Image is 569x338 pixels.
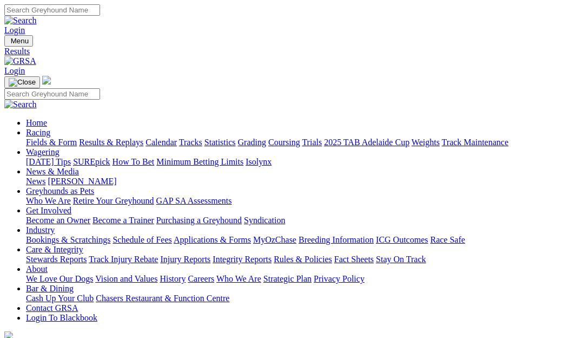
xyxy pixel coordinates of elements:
[4,56,36,66] img: GRSA
[26,284,74,293] a: Bar & Dining
[4,4,100,16] input: Search
[238,138,266,147] a: Grading
[156,157,243,166] a: Minimum Betting Limits
[204,138,236,147] a: Statistics
[26,274,565,284] div: About
[145,138,177,147] a: Calendar
[253,235,296,244] a: MyOzChase
[26,157,71,166] a: [DATE] Tips
[376,255,426,264] a: Stay On Track
[113,157,155,166] a: How To Bet
[302,138,322,147] a: Trials
[73,196,154,205] a: Retire Your Greyhound
[299,235,374,244] a: Breeding Information
[156,196,232,205] a: GAP SA Assessments
[26,118,47,127] a: Home
[26,235,565,245] div: Industry
[188,274,214,283] a: Careers
[160,255,210,264] a: Injury Reports
[26,128,50,137] a: Racing
[160,274,186,283] a: History
[4,47,565,56] a: Results
[246,157,272,166] a: Isolynx
[26,216,565,225] div: Get Involved
[179,138,202,147] a: Tracks
[442,138,508,147] a: Track Maintenance
[26,294,94,303] a: Cash Up Your Club
[26,303,78,313] a: Contact GRSA
[42,76,51,84] img: logo-grsa-white.png
[26,255,565,264] div: Care & Integrity
[26,177,45,186] a: News
[113,235,171,244] a: Schedule of Fees
[26,274,93,283] a: We Love Our Dogs
[26,294,565,303] div: Bar & Dining
[4,16,37,25] img: Search
[26,196,71,205] a: Who We Are
[4,100,37,109] img: Search
[314,274,365,283] a: Privacy Policy
[4,88,100,100] input: Search
[26,245,83,254] a: Care & Integrity
[268,138,300,147] a: Coursing
[4,66,25,75] a: Login
[376,235,428,244] a: ICG Outcomes
[26,255,87,264] a: Stewards Reports
[4,35,33,47] button: Toggle navigation
[334,255,374,264] a: Fact Sheets
[79,138,143,147] a: Results & Replays
[9,78,36,87] img: Close
[26,138,565,147] div: Racing
[96,294,229,303] a: Chasers Restaurant & Function Centre
[95,274,157,283] a: Vision and Values
[26,147,59,157] a: Wagering
[26,186,94,196] a: Greyhounds as Pets
[26,206,71,215] a: Get Involved
[216,274,261,283] a: Who We Are
[156,216,242,225] a: Purchasing a Greyhound
[48,177,116,186] a: [PERSON_NAME]
[26,313,97,322] a: Login To Blackbook
[26,235,110,244] a: Bookings & Scratchings
[4,76,40,88] button: Toggle navigation
[213,255,272,264] a: Integrity Reports
[26,225,55,235] a: Industry
[26,177,565,186] div: News & Media
[412,138,440,147] a: Weights
[4,25,25,35] a: Login
[263,274,312,283] a: Strategic Plan
[73,157,110,166] a: SUREpick
[244,216,285,225] a: Syndication
[26,196,565,206] div: Greyhounds as Pets
[11,37,29,45] span: Menu
[26,216,90,225] a: Become an Owner
[26,167,79,176] a: News & Media
[26,264,48,274] a: About
[26,157,565,167] div: Wagering
[89,255,158,264] a: Track Injury Rebate
[324,138,409,147] a: 2025 TAB Adelaide Cup
[174,235,251,244] a: Applications & Forms
[92,216,154,225] a: Become a Trainer
[430,235,465,244] a: Race Safe
[26,138,77,147] a: Fields & Form
[274,255,332,264] a: Rules & Policies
